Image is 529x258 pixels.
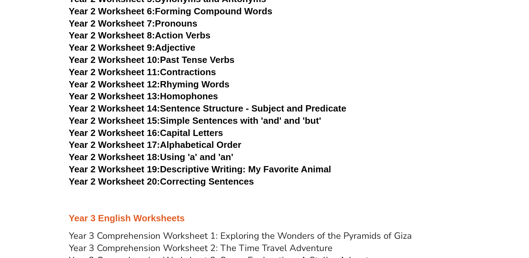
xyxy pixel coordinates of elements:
[69,18,198,29] a: Year 2 Worksheet 7:Pronouns
[69,18,155,29] span: Year 2 Worksheet 7:
[69,103,346,114] a: Year 2 Worksheet 14:Sentence Structure - Subject and Predicate
[69,42,195,53] a: Year 2 Worksheet 9:Adjective
[69,67,216,77] a: Year 2 Worksheet 11:Contractions
[69,139,241,150] a: Year 2 Worksheet 17:Alphabetical Order
[69,230,412,242] a: Year 3 Comprehension Worksheet 1: Exploring the Wonders of the Pyramids of Giza
[69,55,235,65] a: Year 2 Worksheet 10:Past Tense Verbs
[69,115,321,126] a: Year 2 Worksheet 15:Simple Sentences with 'and' and 'but'
[69,91,160,101] span: Year 2 Worksheet 13:
[69,128,160,138] span: Year 2 Worksheet 16:
[69,30,210,41] a: Year 2 Worksheet 8:Action Verbs
[69,42,155,53] span: Year 2 Worksheet 9:
[69,176,160,187] span: Year 2 Worksheet 20:
[69,242,333,254] a: Year 3 Comprehension Worksheet 2: The Time Travel Adventure
[69,152,233,162] a: Year 2 Worksheet 18:Using 'a' and 'an'
[69,176,254,187] a: Year 2 Worksheet 20:Correcting Sentences
[413,179,529,258] iframe: Chat Widget
[69,91,218,101] a: Year 2 Worksheet 13:Homophones
[69,79,160,89] span: Year 2 Worksheet 12:
[69,6,155,16] span: Year 2 Worksheet 6:
[69,128,223,138] a: Year 2 Worksheet 16:Capital Letters
[69,139,160,150] span: Year 2 Worksheet 17:
[69,103,160,114] span: Year 2 Worksheet 14:
[69,6,272,16] a: Year 2 Worksheet 6:Forming Compound Words
[69,115,160,126] span: Year 2 Worksheet 15:
[69,55,160,65] span: Year 2 Worksheet 10:
[69,30,155,41] span: Year 2 Worksheet 8:
[69,164,331,174] a: Year 2 Worksheet 19:Descriptive Writing: My Favorite Animal
[69,79,230,89] a: Year 2 Worksheet 12:Rhyming Words
[69,152,160,162] span: Year 2 Worksheet 18:
[69,213,460,224] h3: Year 3 English Worksheets
[69,67,160,77] span: Year 2 Worksheet 11:
[69,164,160,174] span: Year 2 Worksheet 19:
